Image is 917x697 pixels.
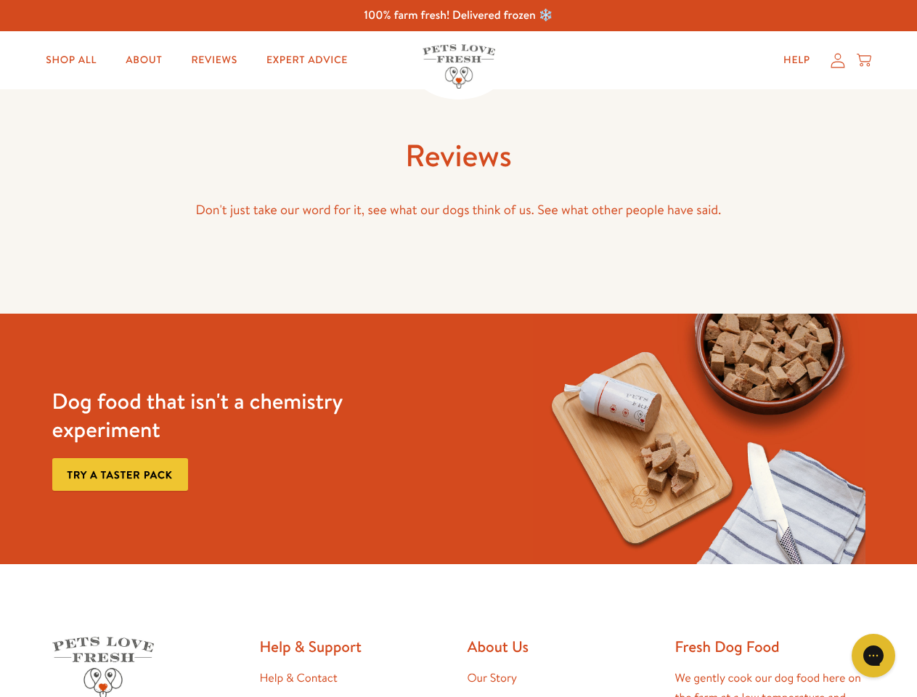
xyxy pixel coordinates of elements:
h2: Fresh Dog Food [675,637,865,656]
a: About [114,46,174,75]
img: Fussy [533,314,865,564]
a: Try a taster pack [52,458,188,491]
a: Help [772,46,822,75]
a: Expert Advice [255,46,359,75]
a: Help & Contact [260,670,338,686]
h2: About Us [468,637,658,656]
h1: Reviews [52,136,865,176]
h3: Dog food that isn't a chemistry experiment [52,387,384,444]
a: Shop All [34,46,108,75]
p: Don't just take our word for it, see what our dogs think of us. See what other people have said. [52,199,865,221]
a: Reviews [179,46,248,75]
a: Our Story [468,670,518,686]
h2: Help & Support [260,637,450,656]
img: Pets Love Fresh [423,44,495,89]
iframe: Gorgias live chat messenger [844,629,902,682]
